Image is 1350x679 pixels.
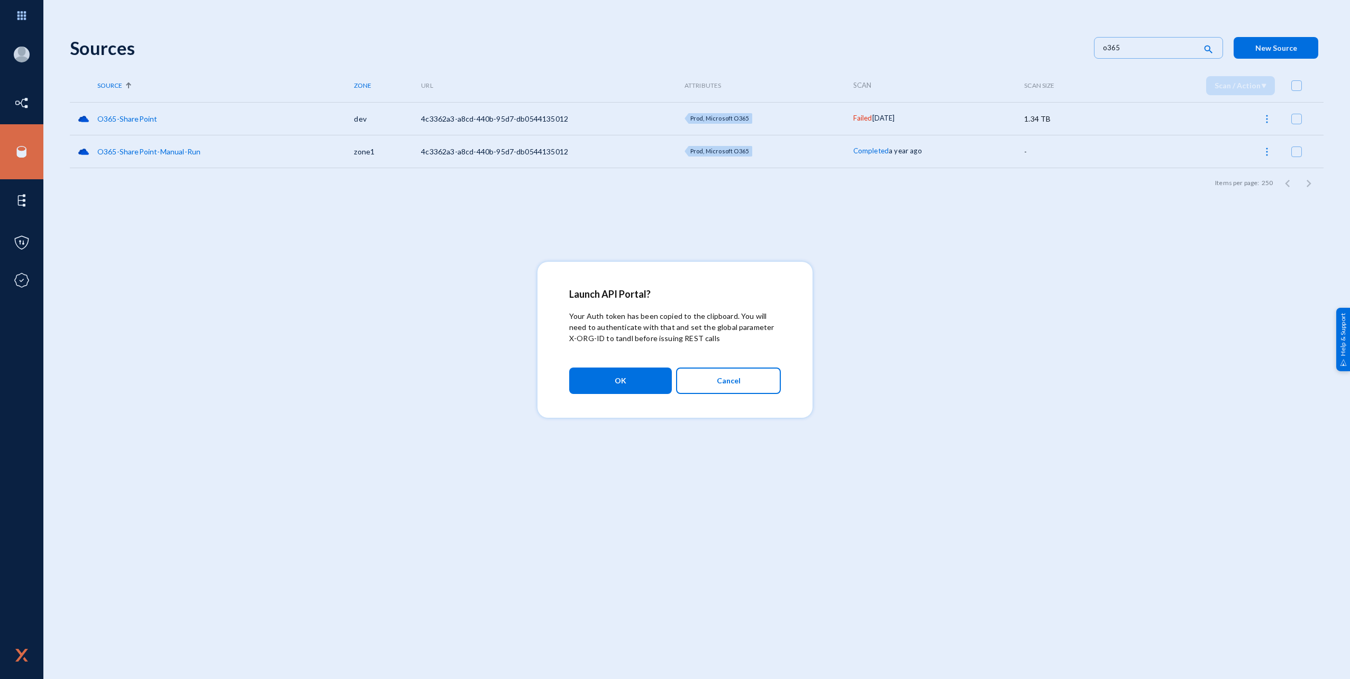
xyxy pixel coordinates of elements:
span: OK [615,371,626,390]
p: Your Auth token has been copied to the clipboard. You will need to authenticate with that and set... [569,310,781,344]
button: Cancel [676,368,781,394]
span: Cancel [717,372,741,390]
h2: Launch API Portal? [569,288,781,300]
button: OK [569,368,672,394]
